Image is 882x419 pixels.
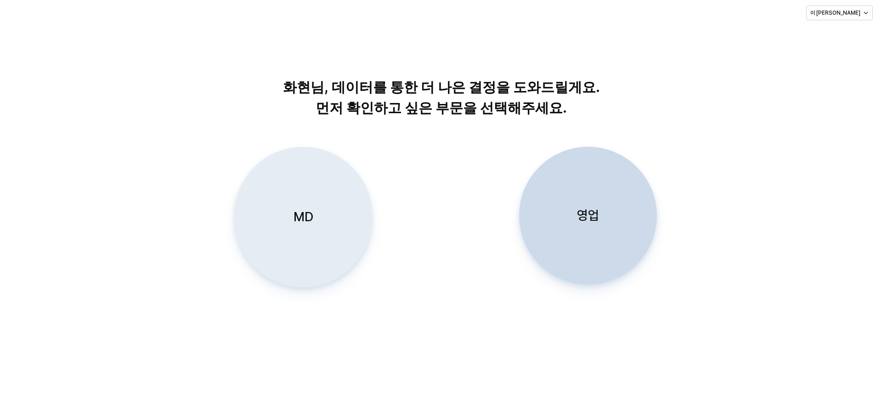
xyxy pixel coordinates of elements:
p: 화현님, 데이터를 통한 더 나은 결정을 도와드릴게요. 먼저 확인하고 싶은 부문을 선택해주세요. [207,77,676,118]
p: 이 [PERSON_NAME] [810,9,860,17]
button: MD [234,147,372,287]
button: 영업 [519,147,657,285]
p: 영업 [577,207,599,224]
p: MD [294,208,313,225]
button: 이 [PERSON_NAME] [806,6,873,20]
